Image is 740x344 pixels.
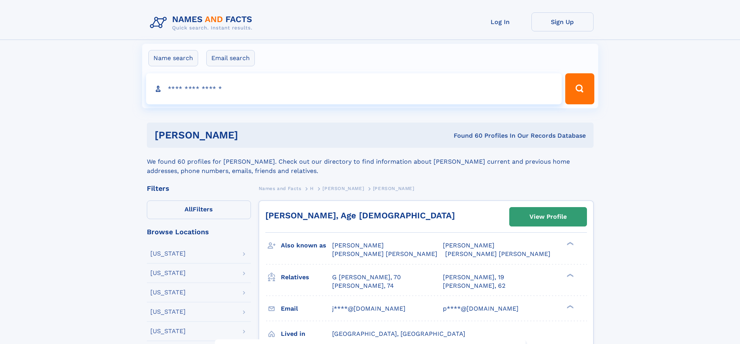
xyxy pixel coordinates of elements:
div: ❯ [565,241,574,246]
a: Sign Up [531,12,594,31]
div: [US_STATE] [150,270,186,276]
a: H [310,183,314,193]
h3: Also known as [281,239,332,252]
span: [PERSON_NAME] [443,242,494,249]
a: [PERSON_NAME], 62 [443,282,505,290]
a: [PERSON_NAME] [322,183,364,193]
div: Browse Locations [147,228,251,235]
div: ❯ [565,304,574,309]
a: [PERSON_NAME], 74 [332,282,394,290]
label: Filters [147,201,251,219]
div: We found 60 profiles for [PERSON_NAME]. Check out our directory to find information about [PERSON... [147,148,594,176]
span: All [185,206,193,213]
h3: Relatives [281,271,332,284]
span: H [310,186,314,191]
img: Logo Names and Facts [147,12,259,33]
div: [US_STATE] [150,328,186,334]
a: View Profile [510,207,587,226]
a: [PERSON_NAME], Age [DEMOGRAPHIC_DATA] [265,211,455,220]
a: G [PERSON_NAME], 70 [332,273,401,282]
div: [US_STATE] [150,309,186,315]
a: Log In [469,12,531,31]
div: Filters [147,185,251,192]
label: Name search [148,50,198,66]
span: [GEOGRAPHIC_DATA], [GEOGRAPHIC_DATA] [332,330,465,337]
span: [PERSON_NAME] [PERSON_NAME] [332,250,437,258]
button: Search Button [565,73,594,104]
span: [PERSON_NAME] [332,242,384,249]
a: Names and Facts [259,183,301,193]
h1: [PERSON_NAME] [155,130,346,140]
h3: Email [281,302,332,315]
label: Email search [206,50,255,66]
div: [US_STATE] [150,289,186,296]
a: [PERSON_NAME], 19 [443,273,504,282]
div: [US_STATE] [150,251,186,257]
span: [PERSON_NAME] [PERSON_NAME] [445,250,550,258]
input: search input [146,73,562,104]
span: [PERSON_NAME] [373,186,414,191]
div: Found 60 Profiles In Our Records Database [346,131,586,140]
span: [PERSON_NAME] [322,186,364,191]
h3: Lived in [281,327,332,341]
div: View Profile [529,208,567,226]
div: ❯ [565,273,574,278]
